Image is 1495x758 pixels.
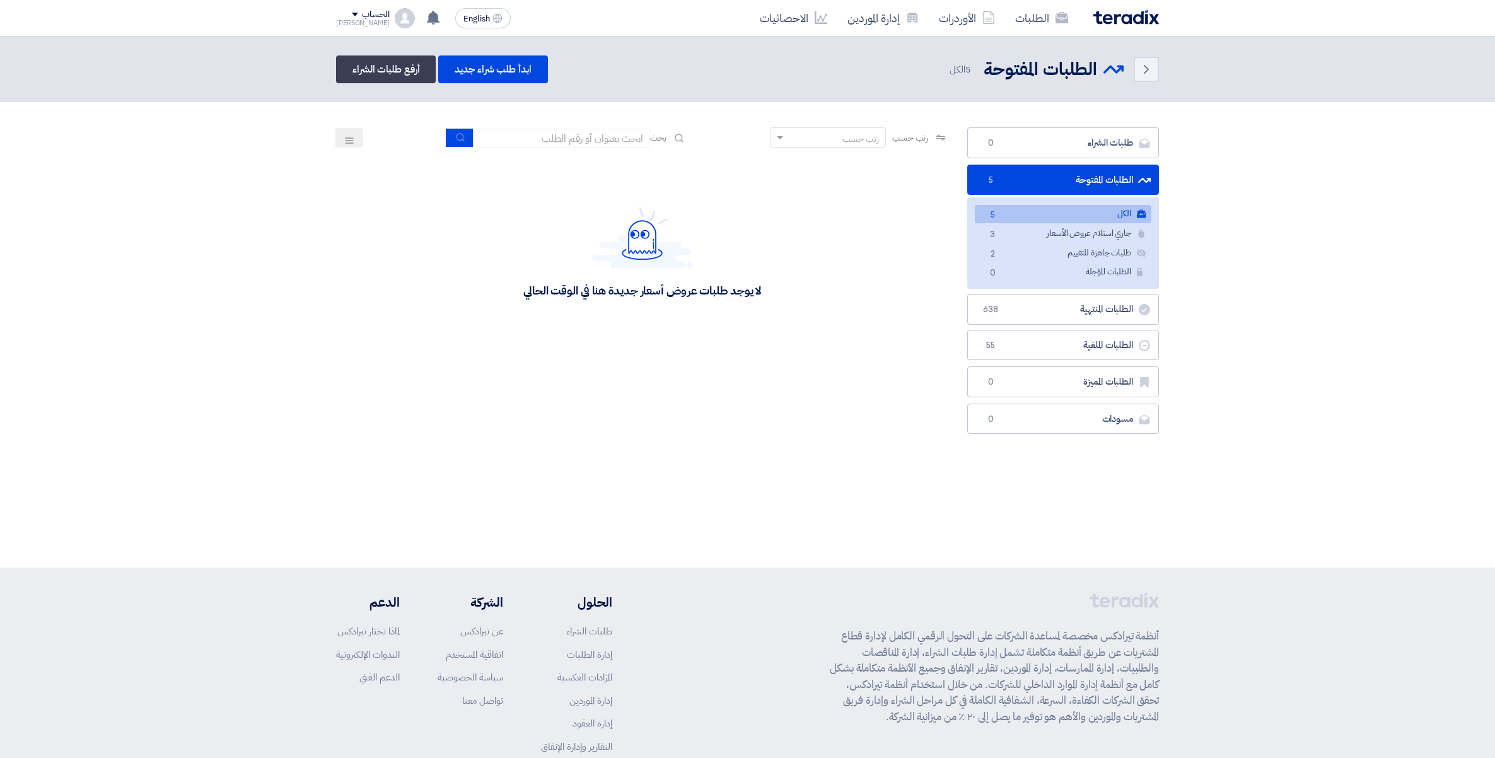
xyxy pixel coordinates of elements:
span: 3 [985,228,1000,242]
span: 55 [983,339,998,352]
a: اتفاقية المستخدم [446,648,503,662]
a: ابدأ طلب شراء جديد [438,55,547,83]
span: 2 [985,248,1000,261]
span: بحث [650,131,666,144]
span: 638 [983,303,998,316]
div: [PERSON_NAME] [336,20,390,26]
a: الطلبات المنتهية638 [967,294,1159,325]
img: Teradix logo [1093,10,1159,25]
a: سياسة الخصوصية [438,670,503,684]
span: 5 [985,209,1000,222]
a: الكل [975,205,1151,223]
a: الطلبات المميزة0 [967,366,1159,397]
li: الحلول [541,593,612,612]
a: الأوردرات [929,3,1005,33]
a: الطلبات المؤجلة [975,263,1151,281]
a: إدارة الموردين [837,3,929,33]
a: إدارة الطلبات [567,648,612,662]
a: الاحصائيات [750,3,837,33]
div: لا يوجد طلبات عروض أسعار جديدة هنا في الوقت الحالي [523,283,761,298]
div: الحساب [362,9,389,20]
span: 5 [965,62,971,76]
a: الطلبات [1005,3,1078,33]
div: رتب حسب [842,132,879,146]
span: الكل [950,62,974,77]
a: إدارة العقود [573,716,612,730]
a: إدارة الموردين [569,694,612,708]
h2: الطلبات المفتوحة [984,57,1097,82]
span: 0 [983,413,998,426]
a: الدعم الفني [359,670,400,684]
span: 5 [983,174,998,187]
span: English [463,15,490,23]
a: طلبات الشراء0 [967,127,1159,158]
a: لماذا تختار تيرادكس [337,624,400,638]
button: English [455,8,511,28]
span: رتب حسب [892,131,928,144]
a: الطلبات الملغية55 [967,330,1159,361]
a: الطلبات المفتوحة5 [967,165,1159,195]
a: طلبات الشراء [566,624,612,638]
a: مسودات0 [967,404,1159,434]
span: 0 [983,137,998,149]
li: الدعم [336,593,400,612]
a: عن تيرادكس [460,624,503,638]
span: 0 [983,376,998,388]
a: التقارير وإدارة الإنفاق [541,740,612,754]
a: طلبات جاهزة للتقييم [975,244,1151,262]
img: Hello [592,207,693,268]
a: أرفع طلبات الشراء [336,55,436,83]
a: الندوات الإلكترونية [336,648,400,662]
span: 0 [985,267,1000,280]
li: الشركة [438,593,503,612]
a: جاري استلام عروض الأسعار [975,224,1151,243]
a: المزادات العكسية [557,670,612,684]
input: ابحث بعنوان أو رقم الطلب [474,129,650,148]
img: profile_test.png [395,8,415,28]
a: تواصل معنا [462,694,503,708]
p: أنظمة تيرادكس مخصصة لمساعدة الشركات على التحول الرقمي الكامل لإدارة قطاع المشتريات عن طريق أنظمة ... [830,628,1159,725]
